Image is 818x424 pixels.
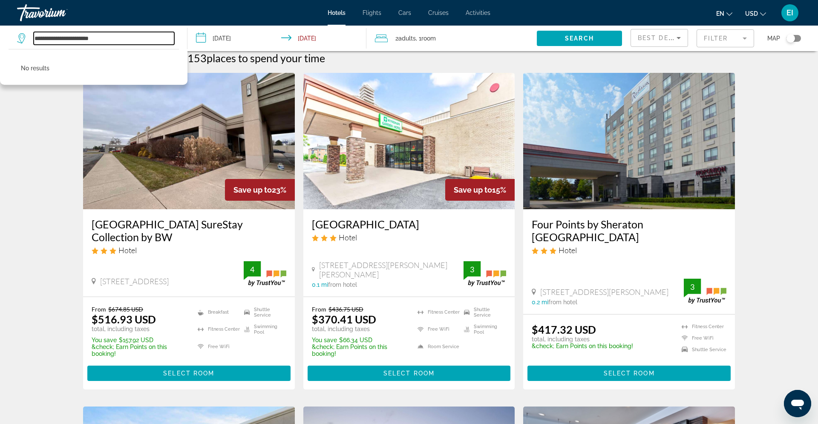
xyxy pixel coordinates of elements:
[17,2,102,24] a: Travorium
[532,218,726,243] a: Four Points by Sheraton [GEOGRAPHIC_DATA]
[413,323,460,336] li: Free WiFi
[383,370,435,377] span: Select Room
[532,343,633,349] p: &check; Earn Points on this booking!
[366,26,537,51] button: Travelers: 2 adults, 0 children
[207,52,325,64] span: places to spend your time
[240,323,286,336] li: Swimming Pool
[527,366,731,381] button: Select Room
[716,10,724,17] span: en
[312,218,507,231] a: [GEOGRAPHIC_DATA]
[87,366,291,381] button: Select Room
[445,179,515,201] div: 15%
[786,9,793,17] span: EI
[638,33,681,43] mat-select: Sort by
[460,306,506,318] li: Shuttle Service
[677,335,726,342] li: Free WiFi
[767,32,780,44] span: Map
[523,73,735,209] img: Hotel image
[464,264,481,274] div: 3
[312,281,328,288] span: 0.1 mi
[308,366,511,381] button: Select Room
[312,343,407,357] p: &check; Earn Points on this booking!
[604,370,655,377] span: Select Room
[193,323,240,336] li: Fitness Center
[303,73,515,209] img: Hotel image
[398,35,416,42] span: Adults
[83,73,295,209] img: Hotel image
[460,323,506,336] li: Swimming Pool
[163,370,214,377] span: Select Room
[312,313,376,326] ins: $370.41 USD
[398,9,411,16] a: Cars
[413,340,460,353] li: Room Service
[779,4,801,22] button: User Menu
[684,282,701,292] div: 3
[464,261,506,286] img: trustyou-badge.svg
[92,326,187,332] p: total, including taxes
[92,306,106,313] span: From
[532,299,548,306] span: 0.2 mi
[225,179,295,201] div: 23%
[677,346,726,353] li: Shuttle Service
[100,277,169,286] span: [STREET_ADDRESS]
[395,32,416,44] span: 2
[532,336,633,343] p: total, including taxes
[21,62,49,74] p: No results
[187,52,325,64] h2: 153
[92,218,286,243] a: [GEOGRAPHIC_DATA] SureStay Collection by BW
[312,233,507,242] div: 3 star Hotel
[540,287,668,297] span: [STREET_ADDRESS][PERSON_NAME]
[92,245,286,255] div: 3 star Hotel
[118,245,137,255] span: Hotel
[716,7,732,20] button: Change language
[413,306,460,318] li: Fitness Center
[745,10,758,17] span: USD
[565,35,594,42] span: Search
[745,7,766,20] button: Change currency
[92,337,187,343] p: $157.92 USD
[108,306,143,313] del: $674.85 USD
[421,35,436,42] span: Room
[339,233,357,242] span: Hotel
[92,313,156,326] ins: $516.93 USD
[466,9,490,16] a: Activities
[244,261,286,286] img: trustyou-badge.svg
[677,323,726,330] li: Fitness Center
[428,9,449,16] a: Cruises
[559,245,577,255] span: Hotel
[328,9,346,16] a: Hotels
[319,260,464,279] span: [STREET_ADDRESS][PERSON_NAME][PERSON_NAME]
[312,306,326,313] span: From
[233,185,272,194] span: Save up to
[312,337,337,343] span: You save
[193,306,240,318] li: Breakfast
[193,340,240,353] li: Free WiFi
[363,9,381,16] a: Flights
[780,35,801,42] button: Toggle map
[187,26,366,51] button: Check-in date: Sep 24, 2025 Check-out date: Sep 29, 2025
[308,368,511,377] a: Select Room
[312,337,407,343] p: $66.34 USD
[244,264,261,274] div: 4
[537,31,622,46] button: Search
[638,35,682,41] span: Best Deals
[87,368,291,377] a: Select Room
[312,326,407,332] p: total, including taxes
[92,343,187,357] p: &check; Earn Points on this booking!
[92,337,117,343] span: You save
[416,32,436,44] span: , 1
[784,390,811,417] iframe: Button to launch messaging window
[328,306,363,313] del: $436.75 USD
[532,323,596,336] ins: $417.32 USD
